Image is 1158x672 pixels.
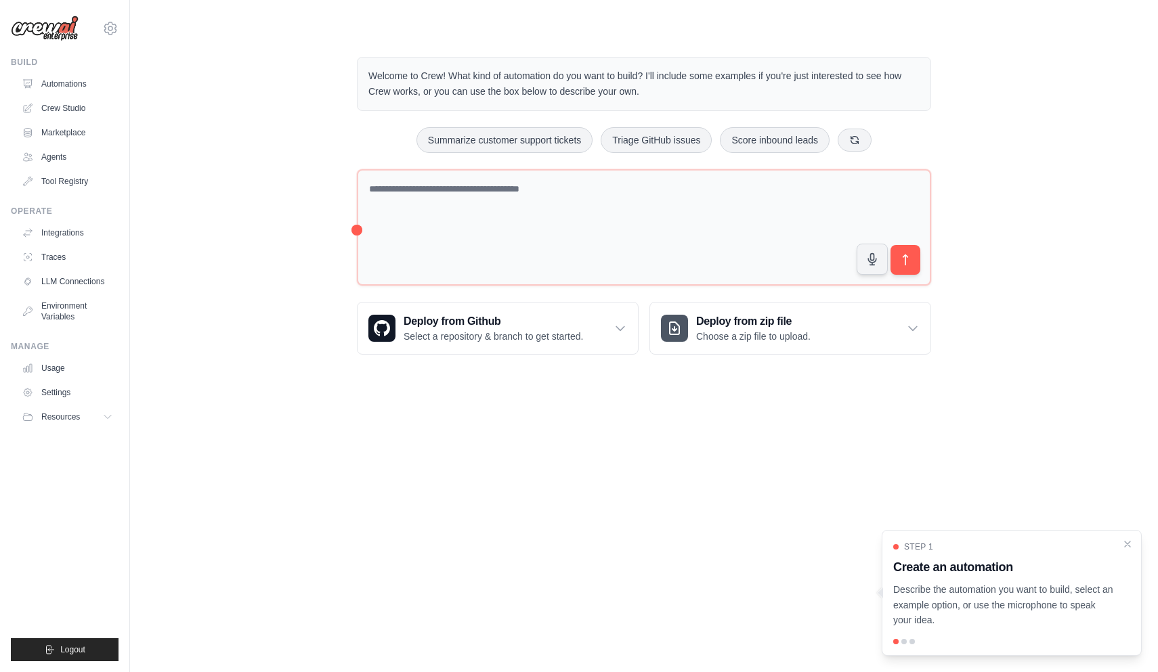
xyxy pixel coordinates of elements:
[404,313,583,330] h3: Deploy from Github
[60,644,85,655] span: Logout
[16,97,119,119] a: Crew Studio
[1122,539,1133,550] button: Close walkthrough
[11,16,79,41] img: Logo
[368,68,920,99] p: Welcome to Crew! What kind of automation do you want to build? I'll include some examples if you'...
[893,558,1114,577] h3: Create an automation
[696,330,811,343] p: Choose a zip file to upload.
[11,638,119,661] button: Logout
[16,357,119,379] a: Usage
[16,171,119,192] a: Tool Registry
[601,127,712,153] button: Triage GitHub issues
[416,127,593,153] button: Summarize customer support tickets
[16,382,119,403] a: Settings
[11,57,119,68] div: Build
[16,73,119,95] a: Automations
[11,206,119,217] div: Operate
[696,313,811,330] h3: Deploy from zip file
[16,406,119,428] button: Resources
[16,122,119,143] a: Marketplace
[41,411,80,422] span: Resources
[16,271,119,292] a: LLM Connections
[16,295,119,328] a: Environment Variables
[16,222,119,244] a: Integrations
[720,127,830,153] button: Score inbound leads
[11,341,119,352] div: Manage
[404,330,583,343] p: Select a repository & branch to get started.
[16,246,119,268] a: Traces
[893,582,1114,628] p: Describe the automation you want to build, select an example option, or use the microphone to spe...
[904,541,933,552] span: Step 1
[1090,607,1158,672] iframe: Chat Widget
[16,146,119,168] a: Agents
